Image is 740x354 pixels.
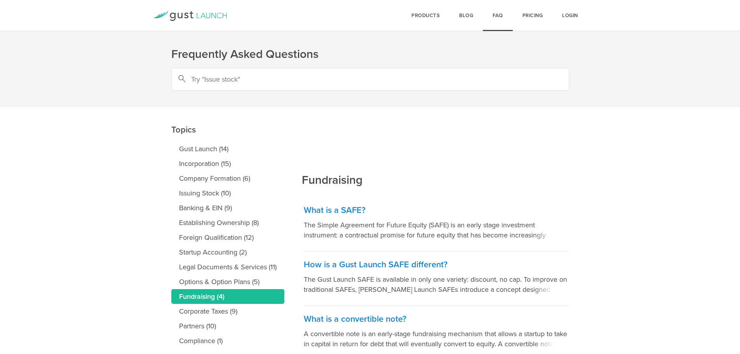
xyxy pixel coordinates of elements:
h3: How is a Gust Launch SAFE different? [304,259,569,270]
p: A convertible note is an early-stage fundraising mechanism that allows a startup to take in capit... [304,329,569,349]
input: Try "Issue stock" [171,68,569,91]
a: Company Formation (6) [171,171,284,186]
a: Fundraising (4) [171,289,284,304]
a: Partners (10) [171,319,284,333]
a: Foreign Qualification (12) [171,230,284,245]
a: What is a SAFE? The Simple Agreement for Future Equity (SAFE) is an early stage investment instru... [304,197,569,251]
a: Issuing Stock (10) [171,186,284,201]
a: Options & Option Plans (5) [171,274,284,289]
a: Banking & EIN (9) [171,201,284,215]
a: Legal Documents & Services (11) [171,260,284,274]
p: The Gust Launch SAFE is available in only one variety: discount, no cap. To improve on traditiona... [304,274,569,295]
h3: What is a convertible note? [304,314,569,325]
h2: Fundraising [302,120,362,188]
a: How is a Gust Launch SAFE different? The Gust Launch SAFE is available in only one variety: disco... [304,251,569,306]
a: Establishing Ownership (8) [171,215,284,230]
p: The Simple Agreement for Future Equity (SAFE) is an early stage investment instrument: a contract... [304,220,569,240]
a: Gust Launch (14) [171,141,284,156]
a: Compliance (1) [171,333,284,348]
a: Corporate Taxes (9) [171,304,284,319]
a: Incorporation (15) [171,156,284,171]
h2: Topics [171,70,284,138]
h1: Frequently Asked Questions [171,47,569,62]
h3: What is a SAFE? [304,205,569,216]
a: Startup Accounting (2) [171,245,284,260]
